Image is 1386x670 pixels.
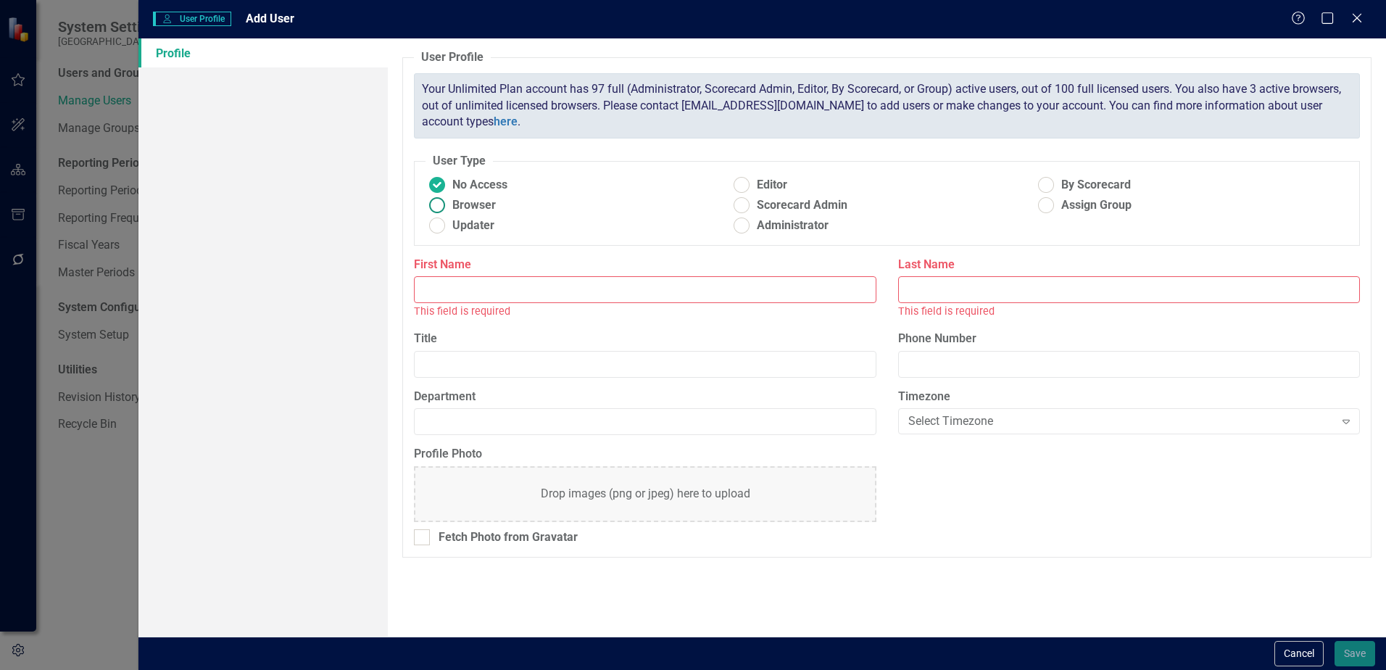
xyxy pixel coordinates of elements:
[138,38,388,67] a: Profile
[246,12,294,25] span: Add User
[1061,177,1131,194] span: By Scorecard
[452,218,494,234] span: Updater
[452,177,507,194] span: No Access
[898,331,1360,347] label: Phone Number
[908,413,1335,430] div: Select Timezone
[898,303,1360,320] div: This field is required
[153,12,231,26] span: User Profile
[414,446,876,463] label: Profile Photo
[422,82,1341,129] span: Your Unlimited Plan account has 97 full (Administrator, Scorecard Admin, Editor, By Scorecard, or...
[757,177,787,194] span: Editor
[414,49,491,66] legend: User Profile
[1274,641,1324,666] button: Cancel
[757,197,847,214] span: Scorecard Admin
[414,303,876,320] div: This field is required
[898,389,1360,405] label: Timezone
[898,257,1360,273] label: Last Name
[414,331,876,347] label: Title
[414,389,876,405] label: Department
[1335,641,1375,666] button: Save
[452,197,496,214] span: Browser
[439,529,578,546] div: Fetch Photo from Gravatar
[1061,197,1132,214] span: Assign Group
[757,218,829,234] span: Administrator
[426,153,493,170] legend: User Type
[414,257,876,273] label: First Name
[541,486,750,502] div: Drop images (png or jpeg) here to upload
[494,115,518,128] a: here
